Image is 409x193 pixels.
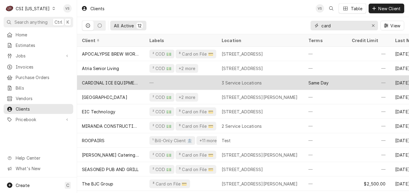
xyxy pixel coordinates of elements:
div: [STREET_ADDRESS] [222,166,263,173]
a: Go to Jobs [4,51,73,61]
div: +2 more [178,65,196,72]
div: ³ Card on File 💳 [178,166,214,173]
div: — [304,176,347,191]
div: [STREET_ADDRESS] [222,109,263,115]
div: ² COD 💵 [152,65,172,72]
div: CARDINAL ICE EQUIPMENT [82,80,140,86]
div: Vicky Stuesse's Avatar [63,4,72,13]
div: ² COD 💵 [152,152,172,158]
div: ³ Card on File 💳 [178,152,214,158]
span: View [389,23,401,29]
a: Go to What's New [4,164,73,173]
div: ³ Card on File 💳 [178,51,214,57]
div: Labels [149,37,212,44]
div: — [304,162,347,176]
div: [STREET_ADDRESS][PERSON_NAME] [222,152,298,158]
div: Client [82,37,139,44]
span: Search anything [14,19,48,25]
div: Table [351,5,363,12]
div: C [5,4,14,13]
div: — [304,133,347,148]
div: — [347,47,390,61]
a: Bills [4,83,73,93]
span: Clients [16,106,70,112]
div: — [347,148,390,162]
div: — [347,104,390,119]
button: Erase input [368,21,378,30]
div: 12 [138,23,142,29]
div: ³ Card on File 💳 [178,123,214,129]
div: CSI [US_STATE] [16,5,50,12]
span: Help Center [16,155,70,161]
div: — [347,119,390,133]
div: [STREET_ADDRESS][PERSON_NAME] [222,94,298,100]
div: EIC Technology [82,109,115,115]
span: New Client [377,5,402,12]
span: Ctrl [55,19,62,25]
a: Estimates [4,40,73,50]
div: VS [316,4,324,13]
div: Atria Senior Living [82,65,119,72]
div: CSI Kentucky's Avatar [5,4,14,13]
span: Jobs [16,53,61,59]
div: ² COD 💵 [152,123,172,129]
div: — [304,104,347,119]
div: — [347,90,390,104]
div: ROOPAIRS [82,137,105,144]
div: APOCALYPSE BREW WORKS [82,51,140,57]
a: Purchase Orders [4,72,73,82]
div: The BJC Group [82,181,113,187]
div: SEASONED PUB AND GRILL [82,166,139,173]
a: Go to Pricebook [4,115,73,124]
span: Pricebook [16,116,61,123]
div: 3 Service Locations [222,80,262,86]
a: Clients [4,104,73,114]
div: Vicky Stuesse's Avatar [316,4,324,13]
span: Vendors [16,95,70,102]
span: Purchase Orders [16,74,70,81]
input: Keyword search [321,21,367,30]
div: — [304,90,347,104]
div: — [347,162,390,176]
span: Create [16,183,30,188]
div: VS [63,4,72,13]
span: Home [16,32,70,38]
div: — [145,75,217,90]
div: $2,500.00 [347,176,390,191]
div: ² COD 💵 [152,109,172,115]
div: Test [222,137,231,144]
div: ³ Card on File 💳 [152,181,188,187]
div: ³ Card on File 💳 [178,109,214,115]
div: ² COD 💵 [152,94,172,100]
div: All Active [114,23,134,29]
button: View [380,21,404,30]
div: Location [222,37,299,44]
div: — [347,75,390,90]
div: — [304,119,347,133]
span: K [67,19,69,25]
div: ¹ Bill-Only Client 🏦 [152,137,193,144]
button: Open search [326,4,336,13]
div: 2 Service Locations [222,123,262,129]
div: [PERSON_NAME] Catering LLC [82,152,140,158]
div: ² COD 💵 [152,51,172,57]
a: Vendors [4,93,73,103]
div: — [304,61,347,75]
span: Invoices [16,64,70,70]
button: Search anythingCtrlK [4,17,73,27]
div: [STREET_ADDRESS] [222,65,263,72]
div: [GEOGRAPHIC_DATA] [82,94,127,100]
span: Estimates [16,42,70,48]
div: — [347,133,390,148]
div: MIRANDA CONSTRUCTION [82,123,140,129]
div: Same Day [308,80,329,86]
span: Bills [16,85,70,91]
a: Invoices [4,62,73,72]
div: Terms [308,37,341,44]
div: Credit Limit [352,37,384,44]
span: What's New [16,165,70,172]
div: +2 more [178,94,196,100]
div: — [304,47,347,61]
div: — [347,61,390,75]
a: Go to Help Center [4,153,73,163]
